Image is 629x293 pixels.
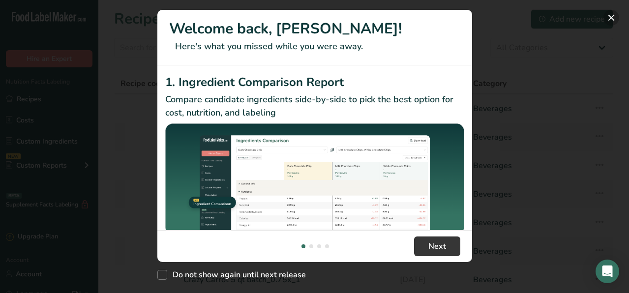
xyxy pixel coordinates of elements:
[596,260,619,283] div: Open Intercom Messenger
[428,240,446,252] span: Next
[165,73,464,91] h2: 1. Ingredient Comparison Report
[165,93,464,119] p: Compare candidate ingredients side-by-side to pick the best option for cost, nutrition, and labeling
[167,270,306,280] span: Do not show again until next release
[165,123,464,235] img: Ingredient Comparison Report
[414,236,460,256] button: Next
[169,40,460,53] p: Here's what you missed while you were away.
[169,18,460,40] h1: Welcome back, [PERSON_NAME]!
